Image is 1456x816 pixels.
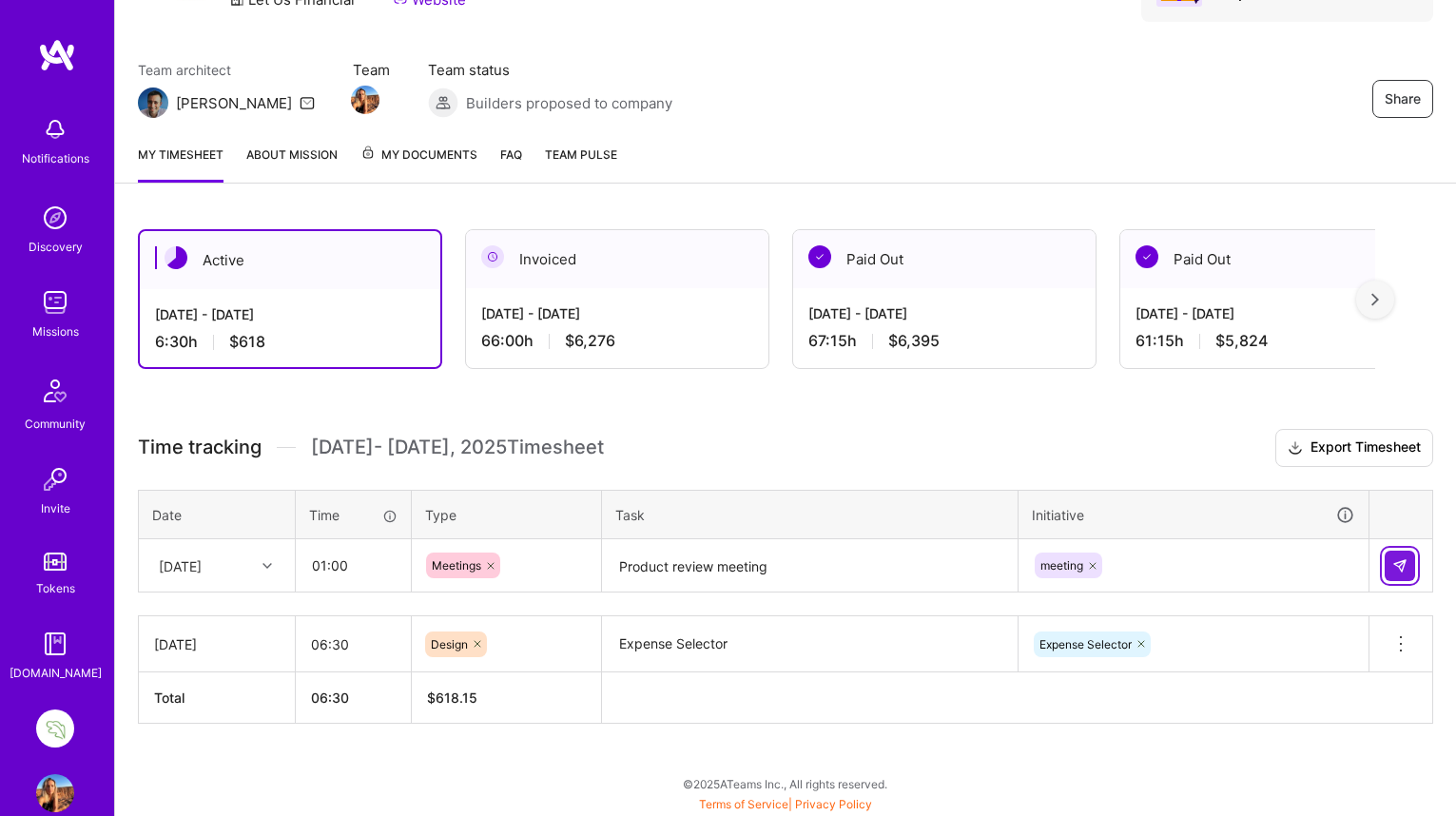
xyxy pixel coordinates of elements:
span: $ 618.15 [427,690,477,706]
button: Export Timesheet [1275,429,1433,467]
div: [PERSON_NAME] [176,93,292,113]
a: Team Pulse [545,145,617,183]
img: Submit [1392,558,1407,573]
a: My timesheet [138,145,223,183]
img: Invoiced [481,245,504,268]
a: About Mission [246,145,338,183]
div: [DATE] - [DATE] [808,303,1080,323]
img: discovery [36,199,74,237]
div: Invite [41,498,70,518]
div: Paid Out [1120,230,1423,288]
img: Team Architect [138,87,168,118]
div: Active [140,231,440,289]
img: Invite [36,460,74,498]
img: Paid Out [1136,245,1158,268]
div: Notifications [22,148,89,168]
span: $5,824 [1215,331,1268,351]
img: right [1371,293,1379,306]
img: teamwork [36,283,74,321]
img: Paid Out [808,245,831,268]
th: Type [412,490,602,539]
img: guide book [36,625,74,663]
div: Tokens [36,578,75,598]
div: 66:00 h [481,331,753,351]
span: Team [353,60,390,80]
span: My Documents [360,145,477,165]
span: Builders proposed to company [466,93,672,113]
span: Share [1385,89,1421,108]
img: Community [32,368,78,414]
input: HH:MM [297,540,410,591]
div: Community [25,414,86,434]
textarea: Expense Selector [604,618,1016,670]
th: Date [139,490,296,539]
div: Discovery [29,237,83,257]
a: User Avatar [31,774,79,812]
i: icon Chevron [262,561,272,571]
div: Invoiced [466,230,768,288]
span: $618 [229,332,265,352]
textarea: Product review meeting [604,541,1016,592]
span: Team status [428,60,672,80]
img: Builders proposed to company [428,87,458,118]
img: Team Member Avatar [351,86,379,114]
span: [DATE] - [DATE] , 2025 Timesheet [311,436,604,459]
a: FAQ [500,145,522,183]
div: © 2025 ATeams Inc., All rights reserved. [114,760,1456,807]
span: Team architect [138,60,315,80]
div: [DATE] - [DATE] [155,304,425,324]
th: Task [602,490,1019,539]
img: Active [165,246,187,269]
div: Initiative [1032,504,1355,526]
div: 61:15 h [1136,331,1407,351]
i: icon Mail [300,95,315,110]
span: Expense Selector [1039,637,1132,651]
span: | [699,797,872,811]
div: [DATE] [154,634,280,654]
img: User Avatar [36,774,74,812]
a: Lettuce Financial [31,709,79,748]
img: bell [36,110,74,148]
div: 67:15 h [808,331,1080,351]
div: Missions [32,321,79,341]
img: tokens [44,553,67,571]
span: Team Pulse [545,147,617,162]
div: 6:30 h [155,332,425,352]
span: Meetings [432,558,481,573]
div: [DATE] [159,555,202,575]
div: null [1385,551,1417,581]
span: $6,276 [565,331,615,351]
a: Privacy Policy [795,797,872,811]
th: Total [139,672,296,724]
div: [DATE] - [DATE] [481,303,753,323]
a: Terms of Service [699,797,788,811]
input: HH:MM [296,619,411,670]
span: Time tracking [138,436,262,459]
a: Team Member Avatar [353,84,378,116]
button: Share [1372,80,1433,118]
img: Lettuce Financial [36,709,74,748]
span: meeting [1040,558,1083,573]
th: 06:30 [296,672,412,724]
span: Design [431,637,468,651]
div: [DOMAIN_NAME] [10,663,102,683]
a: My Documents [360,145,477,183]
div: [DATE] - [DATE] [1136,303,1407,323]
span: $6,395 [888,331,940,351]
img: logo [38,38,76,72]
div: Time [309,505,398,525]
i: icon Download [1288,438,1303,458]
div: Paid Out [793,230,1096,288]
